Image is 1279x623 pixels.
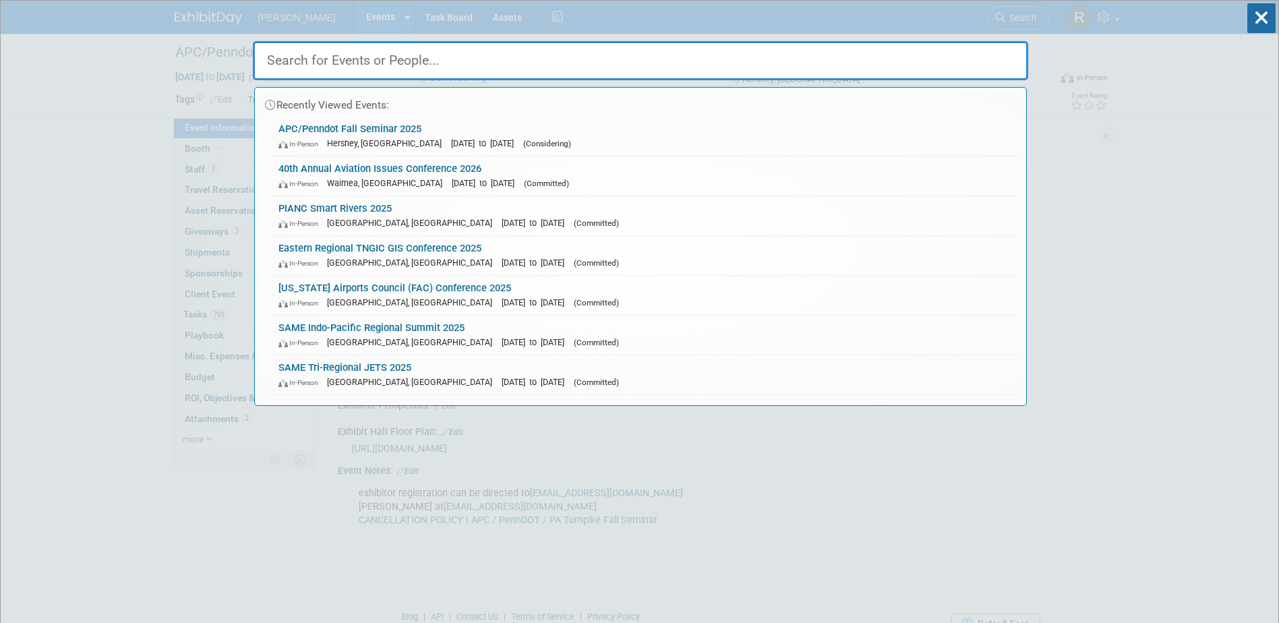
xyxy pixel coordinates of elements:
span: [DATE] to [DATE] [502,258,571,268]
input: Search for Events or People... [253,41,1028,80]
span: In-Person [278,259,324,268]
span: [DATE] to [DATE] [502,218,571,228]
span: (Committed) [574,258,619,268]
span: In-Person [278,299,324,307]
span: [GEOGRAPHIC_DATA], [GEOGRAPHIC_DATA] [327,337,499,347]
a: 40th Annual Aviation Issues Conference 2026 In-Person Waimea, [GEOGRAPHIC_DATA] [DATE] to [DATE] ... [272,156,1019,196]
span: (Committed) [574,338,619,347]
span: In-Person [278,179,324,188]
a: Eastern Regional TNGIC GIS Conference 2025 In-Person [GEOGRAPHIC_DATA], [GEOGRAPHIC_DATA] [DATE] ... [272,236,1019,275]
span: In-Person [278,338,324,347]
span: Hershey, [GEOGRAPHIC_DATA] [327,138,448,148]
span: (Committed) [574,378,619,387]
span: [DATE] to [DATE] [502,377,571,387]
span: (Committed) [574,218,619,228]
div: Recently Viewed Events: [262,88,1019,117]
a: PIANC Smart Rivers 2025 In-Person [GEOGRAPHIC_DATA], [GEOGRAPHIC_DATA] [DATE] to [DATE] (Committed) [272,196,1019,235]
span: (Committed) [524,179,569,188]
span: Waimea, [GEOGRAPHIC_DATA] [327,178,449,188]
span: [GEOGRAPHIC_DATA], [GEOGRAPHIC_DATA] [327,258,499,268]
a: SAME Indo-Pacific Regional Summit 2025 In-Person [GEOGRAPHIC_DATA], [GEOGRAPHIC_DATA] [DATE] to [... [272,316,1019,355]
span: (Considering) [523,139,571,148]
a: APC/Penndot Fall Seminar 2025 In-Person Hershey, [GEOGRAPHIC_DATA] [DATE] to [DATE] (Considering) [272,117,1019,156]
span: In-Person [278,219,324,228]
span: (Committed) [574,298,619,307]
span: [DATE] to [DATE] [452,178,521,188]
a: [US_STATE] Airports Council (FAC) Conference 2025 In-Person [GEOGRAPHIC_DATA], [GEOGRAPHIC_DATA] ... [272,276,1019,315]
span: [DATE] to [DATE] [451,138,520,148]
span: In-Person [278,378,324,387]
a: SAME Tri-Regional JETS 2025 In-Person [GEOGRAPHIC_DATA], [GEOGRAPHIC_DATA] [DATE] to [DATE] (Comm... [272,355,1019,394]
span: [DATE] to [DATE] [502,337,571,347]
span: [DATE] to [DATE] [502,297,571,307]
span: In-Person [278,140,324,148]
span: [GEOGRAPHIC_DATA], [GEOGRAPHIC_DATA] [327,297,499,307]
span: [GEOGRAPHIC_DATA], [GEOGRAPHIC_DATA] [327,377,499,387]
span: [GEOGRAPHIC_DATA], [GEOGRAPHIC_DATA] [327,218,499,228]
